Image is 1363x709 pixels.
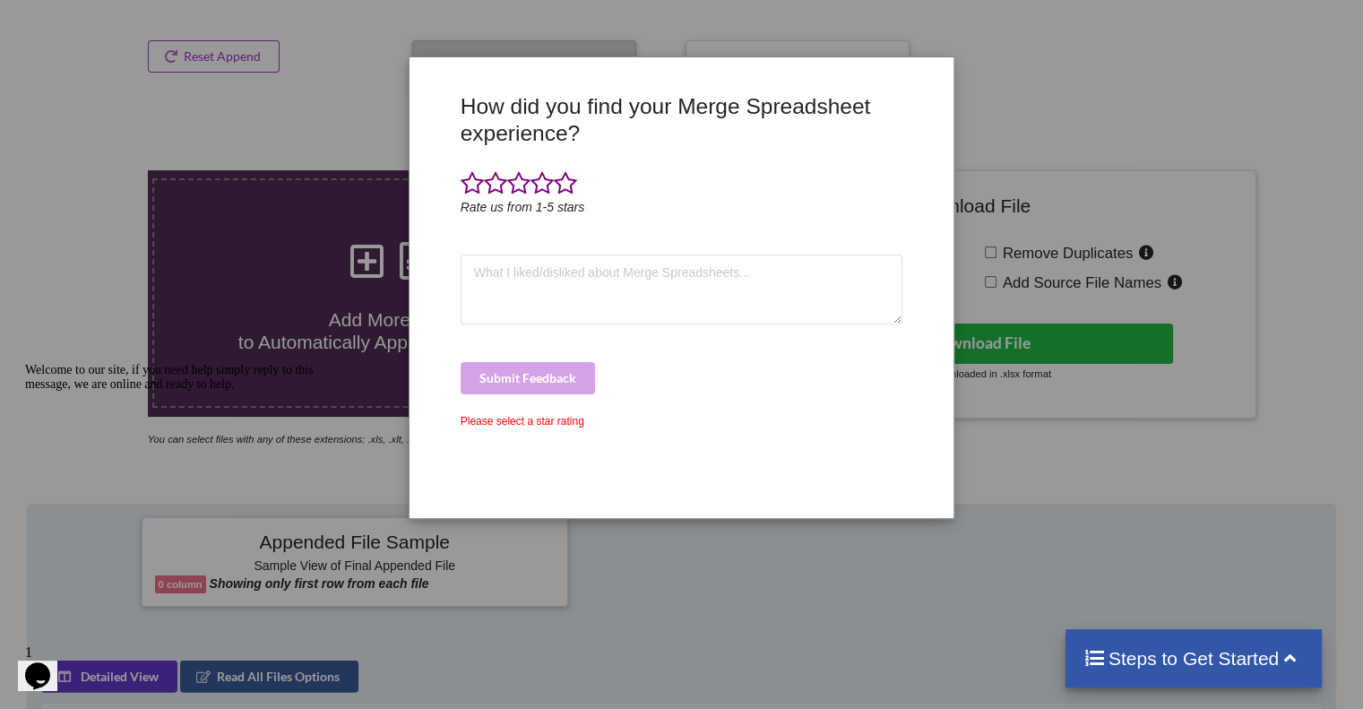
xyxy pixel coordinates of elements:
[461,93,903,146] h3: How did you find your Merge Spreadsheet experience?
[18,356,341,628] iframe: chat widget
[461,200,585,214] i: Rate us from 1-5 stars
[7,7,296,35] span: Welcome to our site, if you need help simply reply to this message, we are online and ready to help.
[461,413,903,429] div: Please select a star rating
[7,7,330,36] div: Welcome to our site, if you need help simply reply to this message, we are online and ready to help.
[18,637,75,691] iframe: chat widget
[1083,647,1305,670] h4: Steps to Get Started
